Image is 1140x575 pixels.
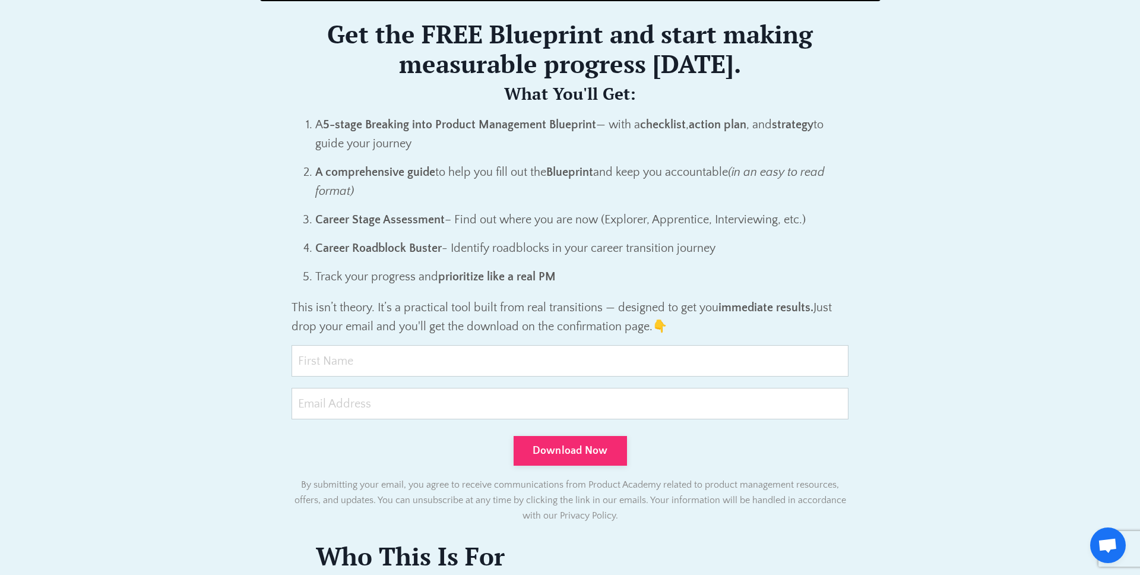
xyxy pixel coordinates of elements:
strong: checklist [640,118,686,131]
b: Who This Is For [316,539,505,573]
strong: prioritize like a real PM [438,270,556,283]
strong: 5-stage Breaking into Product Management Blueprint [323,118,596,131]
input: First Name [292,345,848,377]
strong: strategy [772,118,813,131]
p: Track your progress and [315,267,848,286]
p: - Identify roadblocks in your career transition journey [315,239,848,258]
strong: A comprehensive guide [315,166,435,179]
p: A — with a , , and to guide your journey [315,115,848,153]
strong: action plan [689,118,746,131]
p: This isn’t theory. It’s a practical tool built from real transitions — designed to get you Just d... [292,298,848,336]
p: – Find out where you are now (Explorer, Apprentice, Interviewing, etc.) [315,210,848,229]
strong: immediate results. [718,301,813,314]
strong: Career Roadblock Buster [315,242,442,255]
input: Email Address [292,388,848,419]
strong: Blueprint [546,166,593,179]
strong: What You'll Get: [504,83,636,105]
p: to help you fill out the and keep you accountable [315,163,848,201]
strong: Career Stage Assessment [315,213,445,226]
button: Download Now [514,436,627,466]
p: By submitting your email, you agree to receive communications from Product Academy related to pro... [292,478,848,523]
a: Open chat [1090,527,1126,563]
h2: Get the FREE Blueprint and start making measurable progress [DATE]. [292,19,848,79]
